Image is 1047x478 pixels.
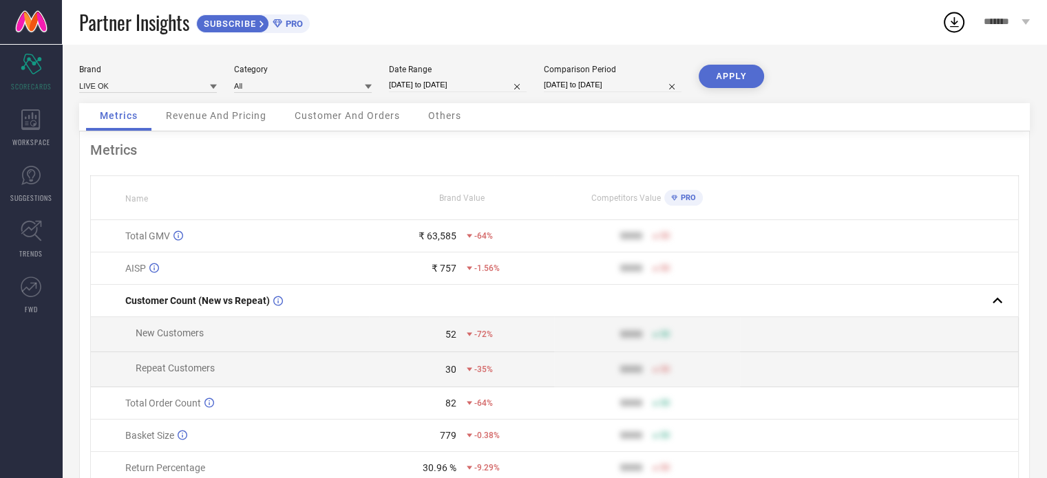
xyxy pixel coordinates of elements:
[677,193,696,202] span: PRO
[942,10,966,34] div: Open download list
[423,462,456,473] div: 30.96 %
[474,463,500,472] span: -9.29%
[474,431,500,440] span: -0.38%
[439,193,485,203] span: Brand Value
[389,78,527,92] input: Select date range
[389,65,527,74] div: Date Range
[428,110,461,121] span: Others
[197,19,260,29] span: SUBSCRIBE
[125,263,146,274] span: AISP
[474,365,493,374] span: -35%
[125,430,174,441] span: Basket Size
[419,230,456,241] div: ₹ 63,585
[591,193,661,203] span: Competitors Value
[136,327,204,338] span: New Customers
[25,304,38,314] span: FWD
[445,398,456,409] div: 82
[660,365,670,374] span: 50
[699,65,764,88] button: APPLY
[19,248,43,259] span: TRENDS
[12,137,50,147] span: WORKSPACE
[660,431,670,440] span: 50
[90,142,1019,158] div: Metrics
[282,19,303,29] span: PRO
[474,329,493,339] span: -72%
[79,8,189,36] span: Partner Insights
[620,430,642,441] div: 9999
[660,231,670,241] span: 50
[474,398,493,408] span: -64%
[295,110,400,121] span: Customer And Orders
[440,430,456,441] div: 779
[125,194,148,204] span: Name
[620,263,642,274] div: 9999
[136,362,215,373] span: Repeat Customers
[660,463,670,472] span: 50
[620,462,642,473] div: 9999
[432,263,456,274] div: ₹ 757
[196,11,310,33] a: SUBSCRIBEPRO
[445,364,456,375] div: 30
[620,398,642,409] div: 9999
[544,78,681,92] input: Select comparison period
[11,81,52,91] span: SCORECARDS
[10,193,52,203] span: SUGGESTIONS
[125,398,201,409] span: Total Order Count
[79,65,217,74] div: Brand
[620,230,642,241] div: 9999
[660,329,670,339] span: 50
[660,398,670,408] span: 50
[125,230,170,241] span: Total GMV
[474,231,493,241] span: -64%
[166,110,266,121] span: Revenue And Pricing
[660,263,670,273] span: 50
[544,65,681,74] div: Comparison Period
[100,110,138,121] span: Metrics
[620,329,642,340] div: 9999
[234,65,372,74] div: Category
[125,295,270,306] span: Customer Count (New vs Repeat)
[474,263,500,273] span: -1.56%
[620,364,642,375] div: 9999
[125,462,205,473] span: Return Percentage
[445,329,456,340] div: 52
